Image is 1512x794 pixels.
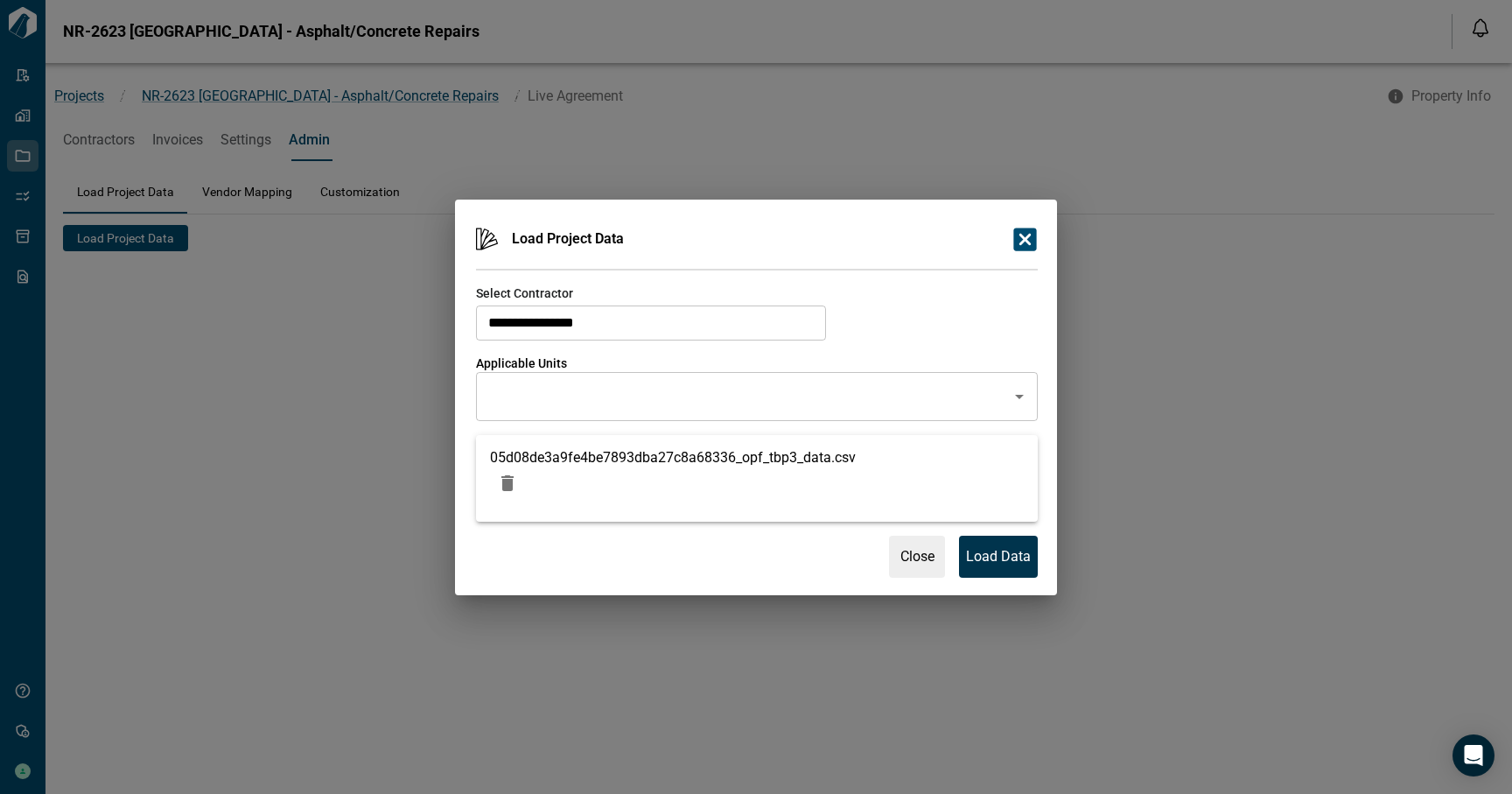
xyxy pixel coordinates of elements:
[959,536,1038,578] button: Load Data
[1452,734,1494,776] div: Open Intercom Messenger
[900,546,934,567] p: Close
[490,449,891,466] div: 05d08de3a9fe4be7893dba27c8a68336_opf_tbp3_data.csv
[889,536,945,578] button: Close
[1007,384,1032,409] button: Open
[476,228,498,250] img: icon
[476,286,573,300] span: Select Contractor
[476,356,567,370] span: Applicable Units
[512,230,624,248] span: Load Project Data
[966,546,1031,567] p: Load Data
